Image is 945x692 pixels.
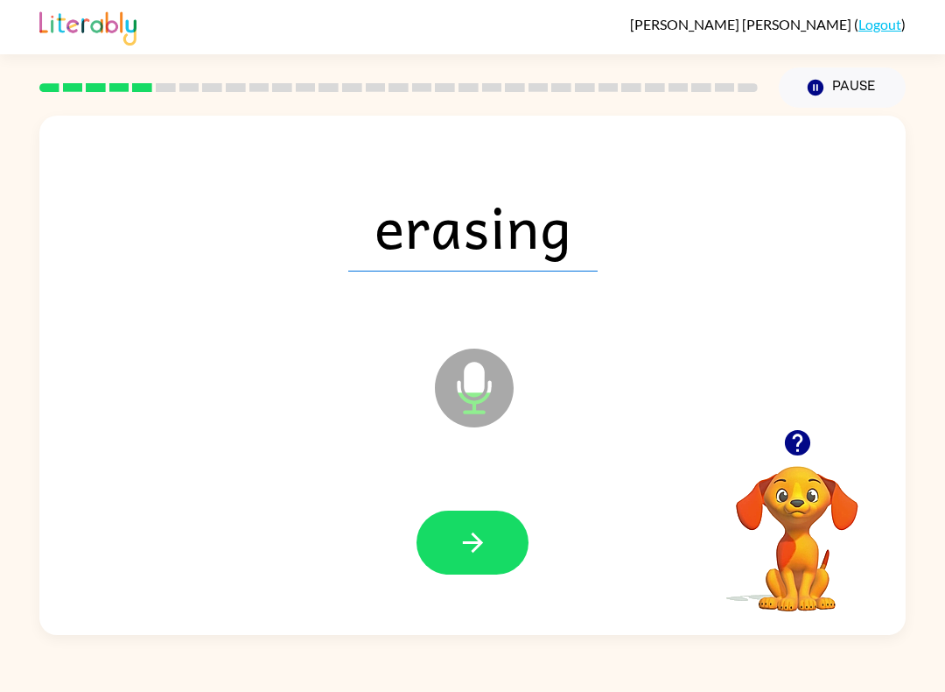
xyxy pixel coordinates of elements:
[779,67,906,108] button: Pause
[39,7,136,46] img: Literably
[630,16,906,32] div: ( )
[710,439,885,614] video: Your browser must support playing .mp4 files to use Literably. Please try using another browser.
[348,180,598,272] span: erasing
[858,16,901,32] a: Logout
[630,16,854,32] span: [PERSON_NAME] [PERSON_NAME]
